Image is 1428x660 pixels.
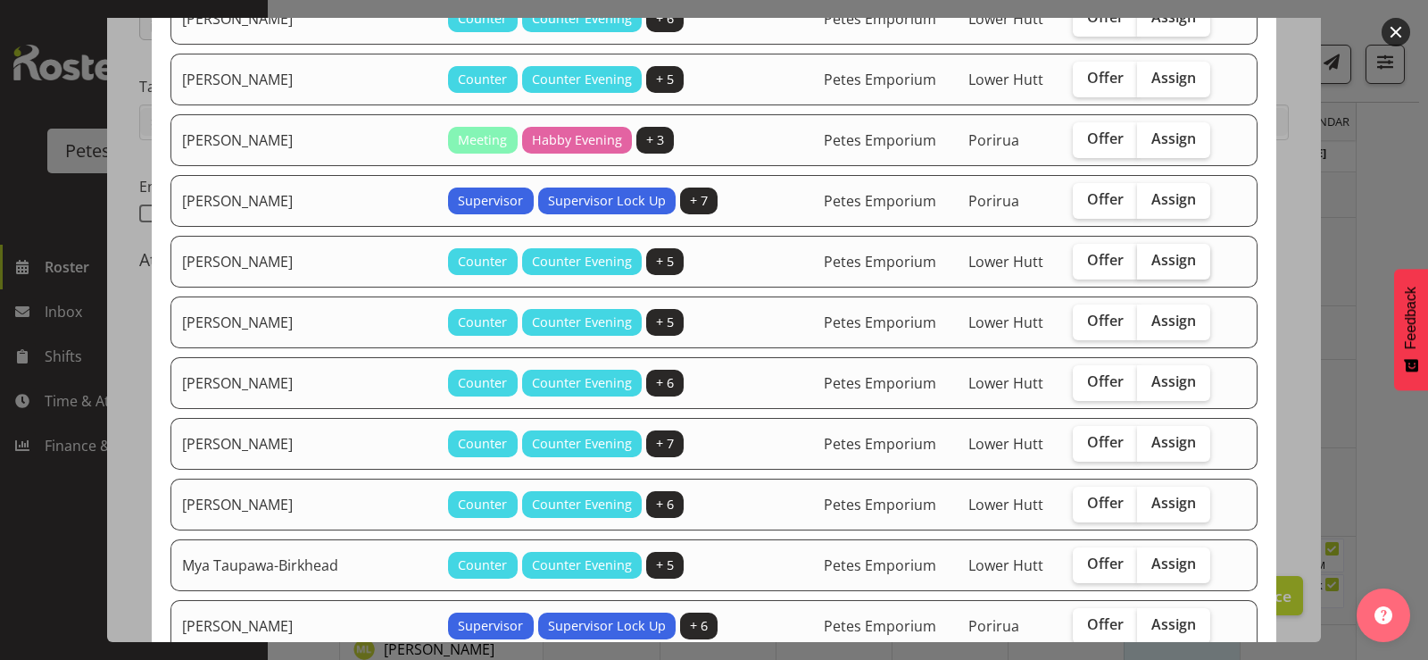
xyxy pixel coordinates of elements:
[824,313,936,332] span: Petes Emporium
[1087,69,1124,87] span: Offer
[458,9,507,29] span: Counter
[1151,8,1196,26] span: Assign
[824,373,936,393] span: Petes Emporium
[1403,287,1419,349] span: Feedback
[458,70,507,89] span: Counter
[170,600,437,652] td: [PERSON_NAME]
[548,616,666,636] span: Supervisor Lock Up
[1151,433,1196,451] span: Assign
[532,495,632,514] span: Counter Evening
[532,434,632,454] span: Counter Evening
[1087,433,1124,451] span: Offer
[1151,555,1196,572] span: Assign
[1087,555,1124,572] span: Offer
[656,252,674,272] span: + 5
[968,434,1043,454] span: Lower Hutt
[458,313,507,332] span: Counter
[824,252,936,272] span: Petes Emporium
[824,434,936,454] span: Petes Emporium
[458,191,523,211] span: Supervisor
[656,313,674,332] span: + 5
[458,495,507,514] span: Counter
[458,373,507,393] span: Counter
[824,191,936,211] span: Petes Emporium
[1151,312,1196,330] span: Assign
[1151,190,1196,208] span: Assign
[656,495,674,514] span: + 6
[1087,8,1124,26] span: Offer
[824,70,936,89] span: Petes Emporium
[170,357,437,409] td: [PERSON_NAME]
[532,70,632,89] span: Counter Evening
[532,252,632,272] span: Counter Evening
[968,313,1043,332] span: Lower Hutt
[646,130,664,150] span: + 3
[170,54,437,105] td: [PERSON_NAME]
[458,616,523,636] span: Supervisor
[532,373,632,393] span: Counter Evening
[968,616,1019,636] span: Porirua
[170,479,437,531] td: [PERSON_NAME]
[656,373,674,393] span: + 6
[1087,129,1124,147] span: Offer
[532,313,632,332] span: Counter Evening
[690,616,708,636] span: + 6
[1087,615,1124,633] span: Offer
[1394,269,1428,390] button: Feedback - Show survey
[1151,251,1196,269] span: Assign
[1087,494,1124,512] span: Offer
[170,539,437,591] td: Mya Taupawa-Birkhead
[1151,494,1196,512] span: Assign
[170,297,437,348] td: [PERSON_NAME]
[824,495,936,514] span: Petes Emporium
[968,495,1043,514] span: Lower Hutt
[968,130,1019,150] span: Porirua
[1151,372,1196,390] span: Assign
[170,175,437,227] td: [PERSON_NAME]
[656,70,674,89] span: + 5
[1151,69,1196,87] span: Assign
[824,556,936,575] span: Petes Emporium
[968,556,1043,575] span: Lower Hutt
[824,130,936,150] span: Petes Emporium
[656,9,674,29] span: + 6
[170,114,437,166] td: [PERSON_NAME]
[458,252,507,272] span: Counter
[656,556,674,575] span: + 5
[1151,129,1196,147] span: Assign
[458,434,507,454] span: Counter
[1087,190,1124,208] span: Offer
[824,9,936,29] span: Petes Emporium
[548,191,666,211] span: Supervisor Lock Up
[532,9,632,29] span: Counter Evening
[170,418,437,470] td: [PERSON_NAME]
[1151,615,1196,633] span: Assign
[968,252,1043,272] span: Lower Hutt
[170,236,437,288] td: [PERSON_NAME]
[1087,312,1124,330] span: Offer
[458,130,507,150] span: Meeting
[968,191,1019,211] span: Porirua
[968,9,1043,29] span: Lower Hutt
[1087,251,1124,269] span: Offer
[532,130,622,150] span: Habby Evening
[1087,372,1124,390] span: Offer
[968,70,1043,89] span: Lower Hutt
[1374,606,1392,624] img: help-xxl-2.png
[656,434,674,454] span: + 7
[458,556,507,575] span: Counter
[532,556,632,575] span: Counter Evening
[968,373,1043,393] span: Lower Hutt
[690,191,708,211] span: + 7
[824,616,936,636] span: Petes Emporium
